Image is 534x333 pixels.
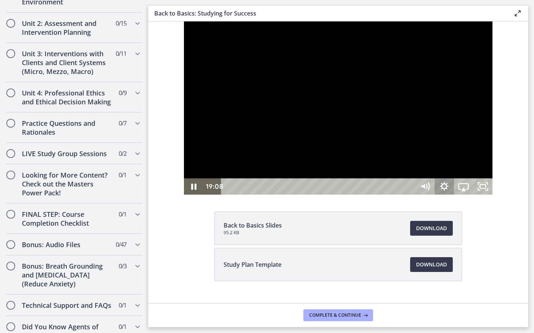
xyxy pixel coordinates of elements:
span: Study Plan Template [224,260,281,269]
span: 0 / 9 [119,88,126,97]
span: 0 / 1 [119,301,126,310]
button: Complete & continue [303,309,373,321]
span: 0 / 1 [119,210,126,219]
h2: Practice Questions and Rationales [22,119,112,137]
span: 0 / 7 [119,119,126,128]
h2: Bonus: Audio Files [22,240,112,249]
span: 0 / 1 [119,171,126,179]
span: Complete & continue [309,312,361,318]
h2: Unit 2: Assessment and Intervention Planning [22,19,112,37]
button: Airplay [306,157,325,173]
a: Download [410,257,453,272]
span: Download [416,224,447,233]
span: 95.2 KB [224,230,282,236]
h2: Bonus: Breath Grounding and [MEDICAL_DATA] (Reduce Anxiety) [22,262,112,288]
iframe: Video Lesson [148,21,528,195]
span: 0 / 2 [119,149,126,158]
h3: Back to Basics: Studying for Success [154,9,501,18]
h2: LIVE Study Group Sessions [22,149,112,158]
span: Back to Basics Slides [224,221,282,230]
span: Download [416,260,447,269]
span: 0 / 3 [119,262,126,270]
span: 0 / 15 [116,19,126,28]
h2: Unit 4: Professional Ethics and Ethical Decision Making [22,88,112,106]
button: Show settings menu [286,157,306,173]
span: 0 / 47 [116,240,126,249]
a: Download [410,221,453,236]
h2: Technical Support and FAQs [22,301,112,310]
span: 0 / 1 [119,322,126,331]
h2: FINAL STEP: Course Completion Checklist [22,210,112,228]
button: Unfullscreen [325,157,344,173]
h2: Unit 3: Interventions with Clients and Client Systems (Micro, Mezzo, Macro) [22,49,112,76]
h2: Looking for More Content? Check out the Masters Power Pack! [22,171,112,197]
span: 0 / 11 [116,49,126,58]
button: Mute [267,157,286,173]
